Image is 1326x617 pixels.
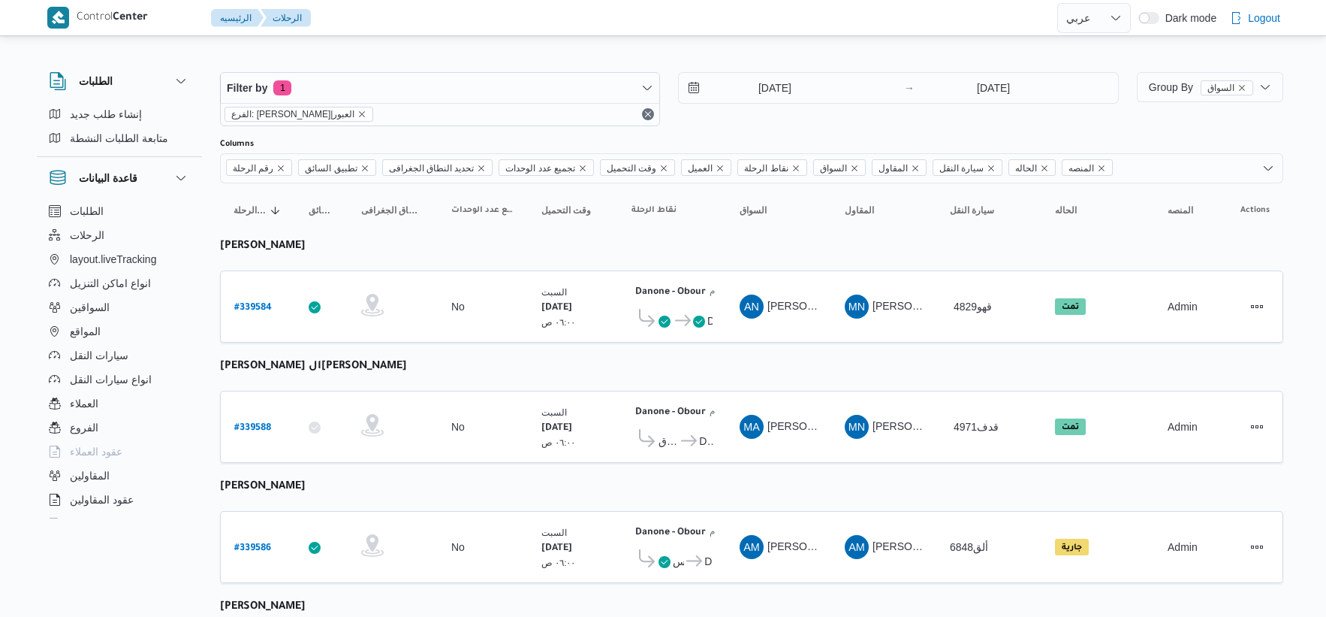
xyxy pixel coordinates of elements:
span: السواق [820,160,847,177]
button: الطلبات [43,199,196,223]
b: [DATE] [541,423,572,434]
b: جارية [1062,543,1082,552]
span: AN [744,295,759,319]
b: # 339588 [234,423,271,434]
small: ٠٧:٤٨ م [710,406,738,416]
button: الرئيسيه [211,9,264,27]
span: نقاط الرحلة [737,159,806,176]
div: الطلبات [37,102,202,156]
button: Remove تجميع عدد الوحدات from selection in this group [578,164,587,173]
span: المقاول [845,204,874,216]
span: 1 active filters [273,80,291,95]
span: الفرع: دانون|العبور [225,107,373,122]
button: Remove نقاط الرحلة from selection in this group [791,164,800,173]
span: نقاط الرحلة [744,160,788,177]
span: العملاء [70,395,98,413]
button: انواع سيارات النقل [43,367,196,392]
span: السواقين [70,298,110,316]
span: الحاله [1008,159,1056,176]
button: Remove العميل from selection in this group [716,164,725,173]
span: [PERSON_NAME] ال[PERSON_NAME] [767,420,954,432]
span: الفرع: [PERSON_NAME]|العبور [231,107,354,121]
button: Remove وقت التحميل from selection in this group [659,164,668,173]
b: [PERSON_NAME] [220,601,306,613]
span: [PERSON_NAME] قلاده [872,420,983,432]
button: السواق [734,198,824,222]
img: X8yXhbKr1z7QwAAAABJRU5ErkJggg== [47,7,69,29]
span: Danone - Obour [699,432,713,450]
div: قاعدة البيانات [37,199,202,525]
span: تجميع عدد الوحدات [451,204,514,216]
button: Remove السواق from selection in this group [850,164,859,173]
span: [PERSON_NAME] قلاده [872,300,983,312]
b: [DATE] [541,543,572,554]
div: No [451,420,465,434]
a: #339584 [234,297,272,317]
div: Abozaid Muhammad Abozaid Said [740,535,764,559]
button: الطلبات [49,72,190,90]
b: # 339584 [234,303,272,313]
input: Press the down key to open a popover containing a calendar. [679,73,849,103]
button: Actions [1245,415,1269,439]
span: اجهزة التليفون [70,515,132,533]
span: الطلبات [70,202,104,220]
button: متابعة الطلبات النشطة [43,126,196,150]
button: Logout [1224,3,1286,33]
small: ٠٧:٤٨ م [710,526,738,536]
span: رقم الرحلة [226,159,292,176]
span: المنصه [1168,204,1193,216]
div: Muhammad Alsaid Hassan Alsaid Zghalail [740,415,764,439]
button: وقت التحميل [535,198,610,222]
button: عقود العملاء [43,440,196,464]
button: الرحلات [261,9,311,27]
button: Actions [1245,535,1269,559]
span: الحاله [1015,160,1037,177]
button: layout.liveTracking [43,247,196,271]
span: وقت التحميل [607,160,656,177]
span: السواق [740,204,767,216]
button: الحاله [1049,198,1147,222]
b: Danone - Obour [635,407,706,418]
div: Maina Najib Shfiq Qladah [845,415,869,439]
span: نقاط الرحلة [631,204,677,216]
span: [PERSON_NAME] [767,300,854,312]
span: layout.liveTracking [70,250,156,268]
span: انواع سيارات النقل [70,371,152,389]
span: تمت [1055,419,1086,435]
span: وقت التحميل [600,159,675,176]
iframe: chat widget [15,557,63,602]
span: تحديد النطاق الجغرافى [389,160,475,177]
div: Ammad Najib Abadalzahir Jaoish [740,295,764,319]
div: No [451,300,465,313]
button: Remove الحاله from selection in this group [1040,164,1049,173]
span: Admin [1168,421,1198,433]
span: عقود العملاء [70,443,122,461]
small: ٠٦:٠٠ ص [541,317,576,327]
span: المقاول [872,159,927,176]
button: تطبيق السائق [303,198,340,222]
button: Remove تحديد النطاق الجغرافى from selection in this group [477,164,486,173]
button: Remove رقم الرحلة from selection in this group [276,164,285,173]
span: 4829قهو [954,301,992,313]
span: Group By السواق [1149,81,1253,93]
small: السبت [541,407,567,417]
button: remove selected entity [357,110,366,119]
span: سيارة النقل [933,159,1002,176]
b: Center [113,12,148,24]
small: ٠٧:٤٨ م [710,286,738,295]
small: السبت [541,287,567,297]
button: Open list of options [1262,162,1274,174]
b: Danone - Obour [635,528,706,538]
span: المقاول [878,160,908,177]
span: MN [848,295,865,319]
span: تطبيق السائق [298,159,375,176]
span: Filter by [227,79,267,97]
span: Danone - Obour [707,312,713,330]
button: Remove المنصه from selection in this group [1097,164,1106,173]
span: Dark mode [1159,12,1216,24]
button: عقود المقاولين [43,488,196,512]
span: تطبيق السائق [305,160,357,177]
button: Actions [1245,295,1269,319]
span: تجميع عدد الوحدات [499,159,594,176]
button: المقاولين [43,464,196,488]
